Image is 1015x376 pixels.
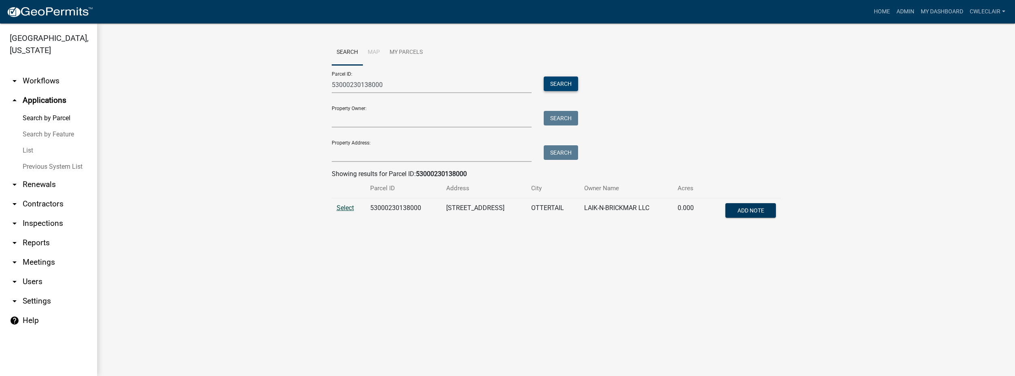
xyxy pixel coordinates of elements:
[579,179,673,198] th: Owner Name
[871,4,893,19] a: Home
[10,199,19,209] i: arrow_drop_down
[10,96,19,105] i: arrow_drop_up
[10,257,19,267] i: arrow_drop_down
[385,40,428,66] a: My Parcels
[10,316,19,325] i: help
[416,170,467,178] strong: 53000230138000
[10,76,19,86] i: arrow_drop_down
[966,4,1009,19] a: cwleclair
[673,179,705,198] th: Acres
[526,198,579,225] td: OTTERTAIL
[579,198,673,225] td: LAIK-N-BRICKMAR LLC
[337,204,354,212] a: Select
[441,179,526,198] th: Address
[10,277,19,287] i: arrow_drop_down
[441,198,526,225] td: [STREET_ADDRESS]
[526,179,579,198] th: City
[10,296,19,306] i: arrow_drop_down
[673,198,705,225] td: 0.000
[544,111,578,125] button: Search
[918,4,966,19] a: My Dashboard
[10,180,19,189] i: arrow_drop_down
[332,169,781,179] div: Showing results for Parcel ID:
[332,40,363,66] a: Search
[10,238,19,248] i: arrow_drop_down
[544,145,578,160] button: Search
[365,198,441,225] td: 53000230138000
[365,179,441,198] th: Parcel ID
[544,76,578,91] button: Search
[737,207,764,214] span: Add Note
[893,4,918,19] a: Admin
[725,203,776,218] button: Add Note
[10,219,19,228] i: arrow_drop_down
